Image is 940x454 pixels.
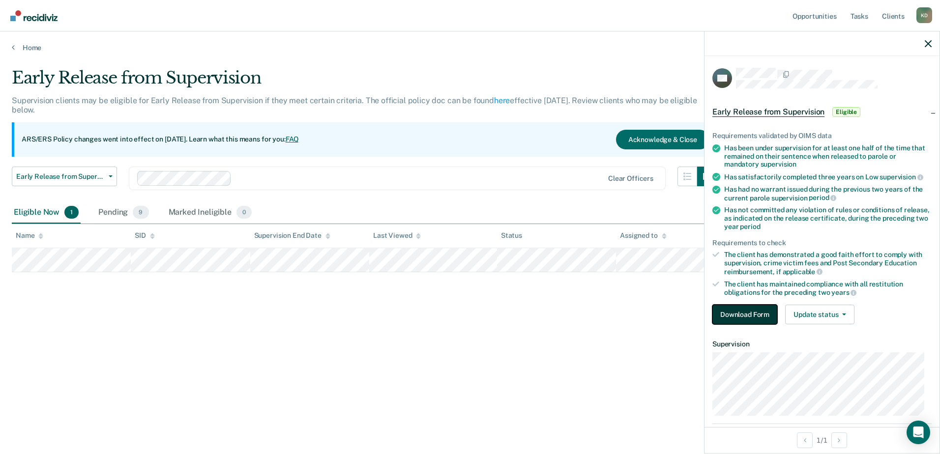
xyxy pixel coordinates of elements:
[831,432,847,448] button: Next Opportunity
[620,231,666,240] div: Assigned to
[712,305,777,324] button: Download Form
[907,421,930,444] div: Open Intercom Messenger
[373,231,421,240] div: Last Viewed
[783,268,822,276] span: applicable
[501,231,522,240] div: Status
[761,160,796,168] span: supervision
[724,185,932,202] div: Has had no warrant issued during the previous two years of the current parole supervision
[167,202,254,224] div: Marked Ineligible
[916,7,932,23] div: K D
[724,172,932,181] div: Has satisfactorily completed three years on Low
[712,107,824,117] span: Early Release from Supervision
[880,173,923,181] span: supervision
[22,135,299,144] p: ARS/ERS Policy changes went into effect on [DATE]. Learn what this means for you:
[133,206,148,219] span: 9
[797,432,813,448] button: Previous Opportunity
[286,135,299,143] a: FAQ
[254,231,330,240] div: Supervision End Date
[705,427,940,453] div: 1 / 1
[16,231,43,240] div: Name
[12,68,717,96] div: Early Release from Supervision
[10,10,58,21] img: Recidiviz
[724,144,932,169] div: Has been under supervision for at least one half of the time that remained on their sentence when...
[712,239,932,247] div: Requirements to check
[712,340,932,348] dt: Supervision
[12,96,697,114] p: Supervision clients may be eligible for Early Release from Supervision if they meet certain crite...
[809,194,836,201] span: period
[916,7,932,23] button: Profile dropdown button
[724,251,932,276] div: The client has demonstrated a good faith effort to comply with supervision, crime victim fees and...
[740,223,760,230] span: period
[705,96,940,128] div: Early Release from SupervisionEligible
[724,206,932,230] div: Has not committed any violation of rules or conditions of release, as indicated on the release ce...
[831,288,856,296] span: years
[12,202,81,224] div: Eligible Now
[832,107,860,117] span: Eligible
[16,172,105,181] span: Early Release from Supervision
[96,202,150,224] div: Pending
[135,231,155,240] div: SID
[608,174,653,183] div: Clear officers
[236,206,252,219] span: 0
[12,43,928,52] a: Home
[616,130,709,149] button: Acknowledge & Close
[64,206,79,219] span: 1
[724,280,932,297] div: The client has maintained compliance with all restitution obligations for the preceding two
[785,305,854,324] button: Update status
[494,96,510,105] a: here
[712,305,781,324] a: Navigate to form link
[712,132,932,140] div: Requirements validated by OIMS data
